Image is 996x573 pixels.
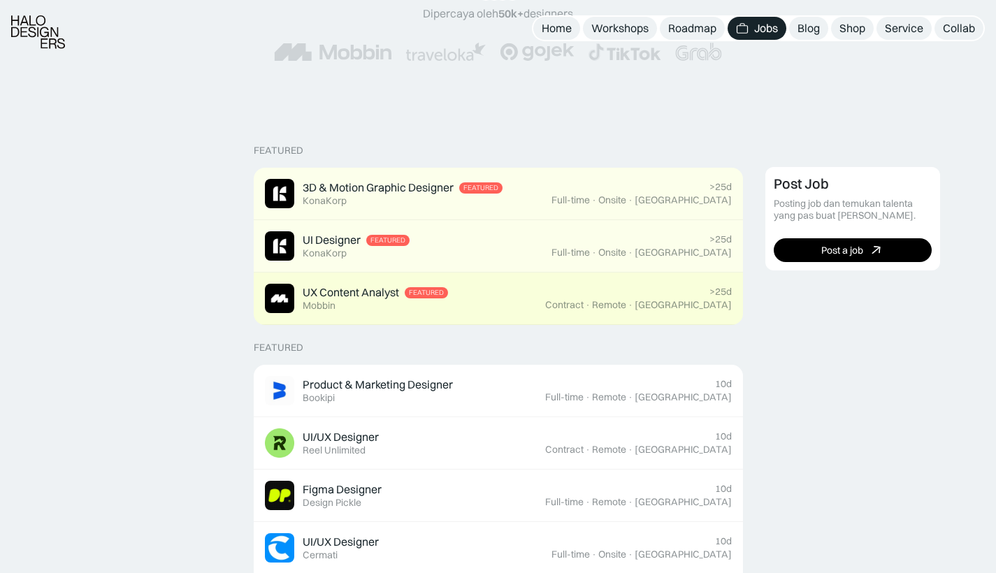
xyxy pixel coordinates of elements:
div: 10d [715,483,732,495]
div: Dipercaya oleh designers [423,6,573,21]
div: · [591,247,597,259]
img: Job Image [265,284,294,313]
div: · [628,247,633,259]
a: Home [533,17,580,40]
div: Full-time [551,194,590,206]
img: Job Image [265,428,294,458]
div: [GEOGRAPHIC_DATA] [635,299,732,311]
div: Mobbin [303,300,335,312]
div: UI Designer [303,233,361,247]
div: Featured [370,236,405,245]
div: Post a job [821,245,863,256]
div: Featured [409,289,444,297]
div: 10d [715,430,732,442]
div: KonaKorp [303,195,347,207]
a: Job ImageProduct & Marketing DesignerBookipi10dFull-time·Remote·[GEOGRAPHIC_DATA] [254,365,743,417]
div: · [628,549,633,560]
div: Workshops [591,21,649,36]
div: Featured [254,145,303,157]
div: >25d [709,286,732,298]
div: [GEOGRAPHIC_DATA] [635,549,732,560]
div: Featured [463,184,498,192]
a: Job ImageFigma DesignerDesign Pickle10dFull-time·Remote·[GEOGRAPHIC_DATA] [254,470,743,522]
div: Full-time [551,549,590,560]
a: Blog [789,17,828,40]
div: UX Content Analyst [303,285,399,300]
div: Full-time [545,391,584,403]
div: · [628,299,633,311]
a: Job ImageUI/UX DesignerReel Unlimited10dContract·Remote·[GEOGRAPHIC_DATA] [254,417,743,470]
div: Roadmap [668,21,716,36]
a: Shop [831,17,874,40]
img: Job Image [265,481,294,510]
div: [GEOGRAPHIC_DATA] [635,444,732,456]
div: Remote [592,496,626,508]
div: Contract [545,444,584,456]
div: [GEOGRAPHIC_DATA] [635,194,732,206]
div: Post Job [774,175,829,192]
div: · [628,444,633,456]
img: Job Image [265,231,294,261]
div: [GEOGRAPHIC_DATA] [635,496,732,508]
div: Posting job dan temukan talenta yang pas buat [PERSON_NAME]. [774,198,932,222]
div: 10d [715,535,732,547]
div: Bookipi [303,392,335,404]
span: 50k+ [498,6,524,20]
div: Reel Unlimited [303,444,366,456]
a: Workshops [583,17,657,40]
img: Job Image [265,376,294,405]
div: Full-time [545,496,584,508]
div: Remote [592,444,626,456]
div: · [628,391,633,403]
img: Job Image [265,179,294,208]
div: Service [885,21,923,36]
div: Jobs [754,21,778,36]
a: Job ImageUX Content AnalystFeaturedMobbin>25dContract·Remote·[GEOGRAPHIC_DATA] [254,273,743,325]
a: Collab [934,17,983,40]
div: 3D & Motion Graphic Designer [303,180,454,195]
div: · [628,496,633,508]
div: · [585,496,591,508]
div: KonaKorp [303,247,347,259]
div: Figma Designer [303,482,382,497]
div: · [591,549,597,560]
div: Onsite [598,549,626,560]
div: Collab [943,21,975,36]
div: Shop [839,21,865,36]
div: Onsite [598,247,626,259]
div: UI/UX Designer [303,535,379,549]
a: Job ImageUI DesignerFeaturedKonaKorp>25dFull-time·Onsite·[GEOGRAPHIC_DATA] [254,220,743,273]
a: Post a job [774,238,932,262]
a: Jobs [728,17,786,40]
div: · [585,391,591,403]
div: Contract [545,299,584,311]
div: [GEOGRAPHIC_DATA] [635,391,732,403]
div: [GEOGRAPHIC_DATA] [635,247,732,259]
img: Job Image [265,533,294,563]
a: Roadmap [660,17,725,40]
div: · [585,299,591,311]
div: · [585,444,591,456]
div: >25d [709,181,732,193]
div: Product & Marketing Designer [303,377,453,392]
div: Full-time [551,247,590,259]
div: Remote [592,391,626,403]
div: 10d [715,378,732,390]
div: Featured [254,342,303,354]
a: Job Image3D & Motion Graphic DesignerFeaturedKonaKorp>25dFull-time·Onsite·[GEOGRAPHIC_DATA] [254,168,743,220]
div: Design Pickle [303,497,361,509]
div: >25d [709,233,732,245]
div: · [628,194,633,206]
div: UI/UX Designer [303,430,379,444]
div: · [591,194,597,206]
div: Blog [797,21,820,36]
div: Cermati [303,549,338,561]
div: Remote [592,299,626,311]
div: Home [542,21,572,36]
div: Onsite [598,194,626,206]
a: Service [876,17,932,40]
